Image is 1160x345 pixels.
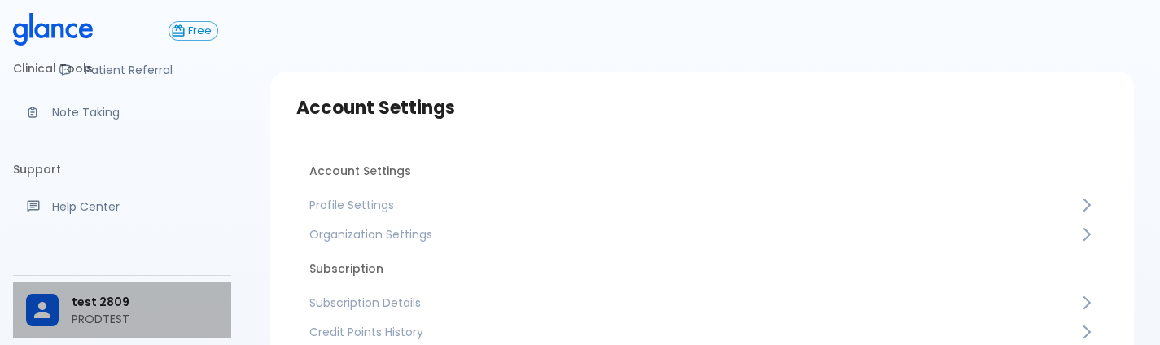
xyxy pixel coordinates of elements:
[52,104,218,120] p: Note Taking
[309,324,1079,340] span: Credit Points History
[13,282,231,338] div: test 2809PRODTEST
[296,288,1108,317] a: Subscription Details
[182,25,217,37] span: Free
[13,94,231,130] a: Advanced note-taking
[296,220,1108,249] a: Organization Settings
[13,49,231,88] li: Clinical Tools
[52,199,218,215] p: Help Center
[13,189,231,225] a: Get help from our support team
[72,294,218,311] span: test 2809
[296,98,1108,119] h3: Account Settings
[296,151,1108,190] li: Account Settings
[309,295,1079,311] span: Subscription Details
[296,249,1108,288] li: Subscription
[309,226,1079,242] span: Organization Settings
[169,21,231,41] a: Click to view or change your subscription
[72,311,218,327] p: PRODTEST
[309,197,1079,213] span: Profile Settings
[169,21,218,41] button: Free
[296,190,1108,220] a: Profile Settings
[13,150,231,189] li: Support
